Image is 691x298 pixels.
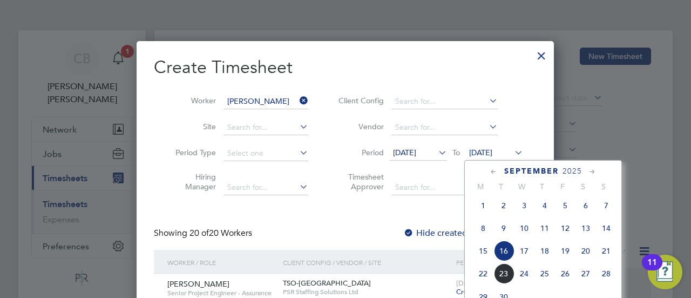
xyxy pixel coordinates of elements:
[449,145,463,160] span: To
[335,148,384,157] label: Period
[393,148,416,157] span: [DATE]
[223,180,308,195] input: Search for...
[283,279,371,288] span: TSO-[GEOGRAPHIC_DATA]
[335,172,384,191] label: Timesheet Approver
[647,262,657,276] div: 11
[534,241,555,261] span: 18
[493,263,514,284] span: 23
[511,182,532,191] span: W
[534,195,555,216] span: 4
[493,218,514,239] span: 9
[575,241,596,261] span: 20
[532,182,552,191] span: T
[491,182,511,191] span: T
[493,195,514,216] span: 2
[534,263,555,284] span: 25
[504,167,559,176] span: September
[223,120,308,135] input: Search for...
[555,241,575,261] span: 19
[456,279,506,288] span: [DATE] - [DATE]
[391,180,498,195] input: Search for...
[167,96,216,105] label: Worker
[391,120,498,135] input: Search for...
[167,289,275,297] span: Senior Project Engineer - Assurance
[596,263,617,284] span: 28
[469,148,492,157] span: [DATE]
[167,148,216,157] label: Period Type
[596,241,617,261] span: 21
[552,182,573,191] span: F
[555,218,575,239] span: 12
[335,122,384,131] label: Vendor
[165,250,280,275] div: Worker / Role
[596,195,617,216] span: 7
[167,122,216,131] label: Site
[283,288,451,296] span: PSR Staffing Solutions Ltd
[280,250,453,275] div: Client Config / Vendor / Site
[575,218,596,239] span: 13
[154,56,537,79] h2: Create Timesheet
[473,218,493,239] span: 8
[514,263,534,284] span: 24
[648,255,682,289] button: Open Resource Center, 11 new notifications
[453,250,526,275] div: Period
[563,167,582,176] span: 2025
[573,182,593,191] span: S
[391,94,498,109] input: Search for...
[335,96,384,105] label: Client Config
[403,228,513,239] label: Hide created timesheets
[575,195,596,216] span: 6
[596,218,617,239] span: 14
[555,195,575,216] span: 5
[555,263,575,284] span: 26
[473,195,493,216] span: 1
[189,228,252,239] span: 20 Workers
[593,182,614,191] span: S
[189,228,209,239] span: 20 of
[223,94,308,109] input: Search for...
[514,195,534,216] span: 3
[514,218,534,239] span: 10
[514,241,534,261] span: 17
[534,218,555,239] span: 11
[456,287,511,296] span: Create timesheet
[167,279,229,289] span: [PERSON_NAME]
[470,182,491,191] span: M
[473,263,493,284] span: 22
[167,172,216,191] label: Hiring Manager
[154,228,254,239] div: Showing
[575,263,596,284] span: 27
[223,146,308,161] input: Select one
[473,241,493,261] span: 15
[493,241,514,261] span: 16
